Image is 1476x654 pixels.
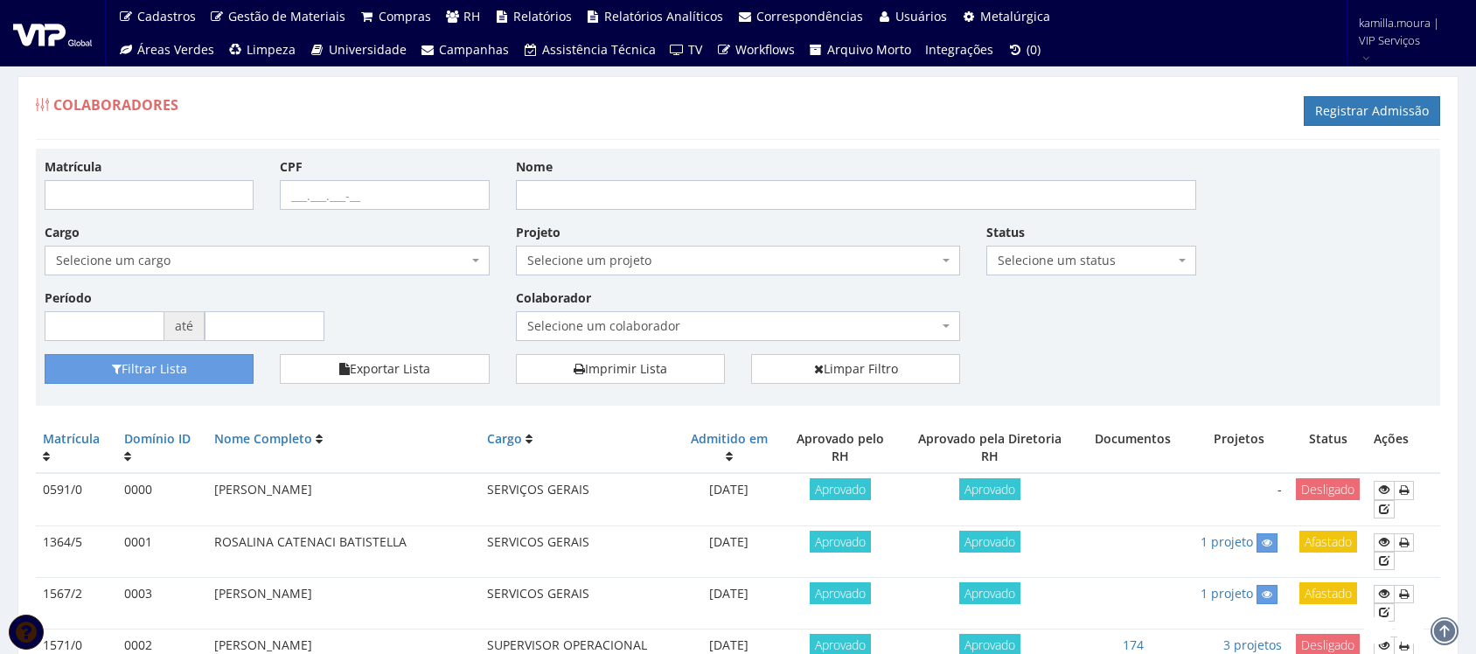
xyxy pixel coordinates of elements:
td: [DATE] [679,577,779,629]
span: Workflows [735,41,795,58]
td: [DATE] [679,525,779,577]
a: Domínio ID [124,430,191,447]
a: 1 projeto [1201,533,1253,550]
a: Nome Completo [214,430,312,447]
td: 0001 [117,525,207,577]
a: 1 projeto [1201,585,1253,602]
span: Compras [379,8,431,24]
a: Limpar Filtro [751,354,960,384]
span: Limpeza [247,41,296,58]
a: Campanhas [414,33,517,66]
span: Aprovado [810,582,871,604]
label: Colaborador [516,289,591,307]
td: 0003 [117,577,207,629]
span: Selecione um cargo [56,252,468,269]
td: - [1188,473,1289,525]
td: ROSALINA CATENACI BATISTELLA [207,525,480,577]
span: Aprovado [959,478,1020,500]
span: Metalúrgica [980,8,1050,24]
td: SERVICOS GERAIS [480,577,679,629]
label: Período [45,289,92,307]
span: Arquivo Morto [827,41,911,58]
td: [PERSON_NAME] [207,577,480,629]
td: [PERSON_NAME] [207,473,480,525]
th: Documentos [1078,423,1189,473]
a: Workflows [709,33,802,66]
td: SERVICOS GERAIS [480,525,679,577]
th: Ações [1367,423,1440,473]
span: Integrações [925,41,993,58]
span: Campanhas [439,41,509,58]
td: 1567/2 [36,577,117,629]
span: Áreas Verdes [137,41,214,58]
input: ___.___.___-__ [280,180,489,210]
button: Exportar Lista [280,354,489,384]
a: Cargo [487,430,522,447]
label: Projeto [516,224,560,241]
span: Colaboradores [53,95,178,115]
span: Cadastros [137,8,196,24]
th: Status [1289,423,1367,473]
span: Selecione um colaborador [527,317,939,335]
td: [DATE] [679,473,779,525]
span: Selecione um projeto [516,246,961,275]
a: Registrar Admissão [1304,96,1440,126]
span: Selecione um status [986,246,1195,275]
span: até [164,311,205,341]
label: CPF [280,158,303,176]
a: Assistência Técnica [516,33,663,66]
span: TV [688,41,702,58]
span: Selecione um cargo [45,246,490,275]
a: Imprimir Lista [516,354,725,384]
td: 1364/5 [36,525,117,577]
a: Áreas Verdes [111,33,221,66]
span: Aprovado [810,478,871,500]
span: Afastado [1299,531,1357,553]
td: 0000 [117,473,207,525]
th: Aprovado pela Diretoria RH [902,423,1078,473]
td: SERVIÇOS GERAIS [480,473,679,525]
span: Relatórios [513,8,572,24]
img: logo [13,20,92,46]
a: Matrícula [43,430,100,447]
a: Admitido em [691,430,768,447]
span: kamilla.moura | VIP Serviços [1359,14,1453,49]
label: Status [986,224,1025,241]
label: Nome [516,158,553,176]
th: Aprovado pelo RH [779,423,901,473]
span: Gestão de Materiais [228,8,345,24]
a: Arquivo Morto [802,33,919,66]
span: Aprovado [959,582,1020,604]
span: RH [463,8,480,24]
span: Selecione um colaborador [516,311,961,341]
span: Selecione um projeto [527,252,939,269]
a: 3 projetos [1223,637,1282,653]
span: Relatórios Analíticos [604,8,723,24]
span: (0) [1027,41,1041,58]
label: Matrícula [45,158,101,176]
span: Correspondências [756,8,863,24]
label: Cargo [45,224,80,241]
span: Desligado [1296,478,1360,500]
a: Limpeza [221,33,303,66]
span: Universidade [329,41,407,58]
a: (0) [1000,33,1048,66]
td: 0591/0 [36,473,117,525]
th: Projetos [1188,423,1289,473]
a: Universidade [303,33,414,66]
button: Filtrar Lista [45,354,254,384]
span: Afastado [1299,582,1357,604]
a: Integrações [918,33,1000,66]
span: Aprovado [959,531,1020,553]
a: TV [663,33,710,66]
span: Aprovado [810,531,871,553]
span: Usuários [895,8,947,24]
span: Assistência Técnica [542,41,656,58]
span: Selecione um status [998,252,1173,269]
